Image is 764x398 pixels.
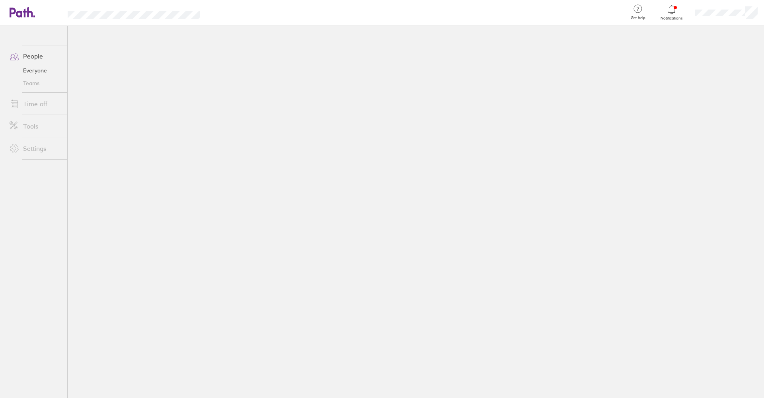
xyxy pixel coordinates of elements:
a: Time off [3,96,67,112]
span: Get help [625,16,651,20]
a: Notifications [659,4,685,21]
a: People [3,48,67,64]
a: Everyone [3,64,67,77]
span: Notifications [659,16,685,21]
a: Teams [3,77,67,90]
a: Tools [3,118,67,134]
a: Settings [3,140,67,156]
